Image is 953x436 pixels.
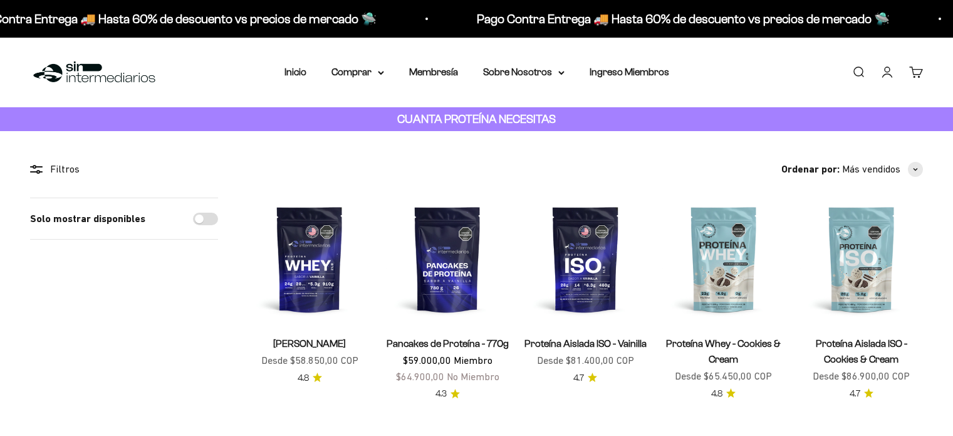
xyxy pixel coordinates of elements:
[435,387,447,401] span: 4.3
[30,161,218,178] div: Filtros
[573,371,597,385] a: 4.74.7 de 5.0 estrellas
[298,371,309,385] span: 4.8
[711,387,722,401] span: 4.8
[850,387,873,401] a: 4.74.7 de 5.0 estrellas
[387,338,509,349] a: Pancakes de Proteína - 770g
[842,161,923,178] button: Más vendidos
[435,387,460,401] a: 4.34.3 de 5.0 estrellas
[675,368,772,385] sale-price: Desde $65.450,00 COP
[397,112,556,125] strong: CUANTA PROTEÍNA NECESITAS
[842,161,900,178] span: Más vendidos
[476,9,888,29] p: Pago Contra Entrega 🚚 Hasta 60% de descuento vs precios de mercado 🛸
[850,387,860,401] span: 4.7
[284,66,306,77] a: Inicio
[273,338,346,349] a: [PERSON_NAME]
[409,66,458,77] a: Membresía
[331,64,384,80] summary: Comprar
[454,354,492,366] span: Miembro
[30,211,145,227] label: Solo mostrar disponibles
[711,387,736,401] a: 4.84.8 de 5.0 estrellas
[524,338,647,349] a: Proteína Aislada ISO - Vainilla
[396,371,444,382] span: $64.900,00
[537,353,634,369] sale-price: Desde $81.400,00 COP
[781,161,840,178] span: Ordenar por:
[590,66,669,77] a: Ingreso Miembros
[813,368,910,385] sale-price: Desde $86.900,00 COP
[573,371,584,385] span: 4.7
[447,371,499,382] span: No Miembro
[483,64,565,80] summary: Sobre Nosotros
[261,353,358,369] sale-price: Desde $58.850,00 COP
[666,338,781,364] a: Proteína Whey - Cookies & Cream
[403,354,451,366] span: $59.000,00
[298,371,322,385] a: 4.84.8 de 5.0 estrellas
[816,338,907,364] a: Proteína Aislada ISO - Cookies & Cream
